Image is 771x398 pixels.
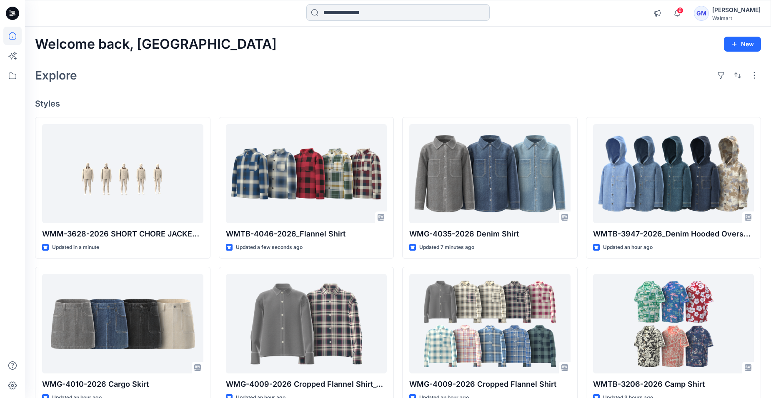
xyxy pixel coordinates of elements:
[409,228,571,240] p: WMG-4035-2026 Denim Shirt
[42,228,203,240] p: WMM-3628-2026 SHORT CHORE JACKET_OP-2
[35,37,277,52] h2: Welcome back, [GEOGRAPHIC_DATA]
[226,228,387,240] p: WMTB-4046-2026_Flannel Shirt
[35,69,77,82] h2: Explore
[419,243,474,252] p: Updated 7 minutes ago
[724,37,761,52] button: New
[677,7,683,14] span: 6
[42,378,203,390] p: WMG-4010-2026 Cargo Skirt
[712,15,761,21] div: Walmart
[409,378,571,390] p: WMG-4009-2026 Cropped Flannel Shirt
[593,274,754,373] a: WMTB-3206-2026 Camp Shirt
[42,274,203,373] a: WMG-4010-2026 Cargo Skirt
[712,5,761,15] div: [PERSON_NAME]
[593,228,754,240] p: WMTB-3947-2026_Denim Hooded Overshirt
[226,274,387,373] a: WMG-4009-2026 Cropped Flannel Shirt_Opt.2
[593,124,754,223] a: WMTB-3947-2026_Denim Hooded Overshirt
[52,243,99,252] p: Updated in a minute
[409,124,571,223] a: WMG-4035-2026 Denim Shirt
[35,99,761,109] h4: Styles
[42,124,203,223] a: WMM-3628-2026 SHORT CHORE JACKET_OP-2
[236,243,303,252] p: Updated a few seconds ago
[593,378,754,390] p: WMTB-3206-2026 Camp Shirt
[694,6,709,21] div: GM
[603,243,653,252] p: Updated an hour ago
[226,124,387,223] a: WMTB-4046-2026_Flannel Shirt
[409,274,571,373] a: WMG-4009-2026 Cropped Flannel Shirt
[226,378,387,390] p: WMG-4009-2026 Cropped Flannel Shirt_Opt.2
